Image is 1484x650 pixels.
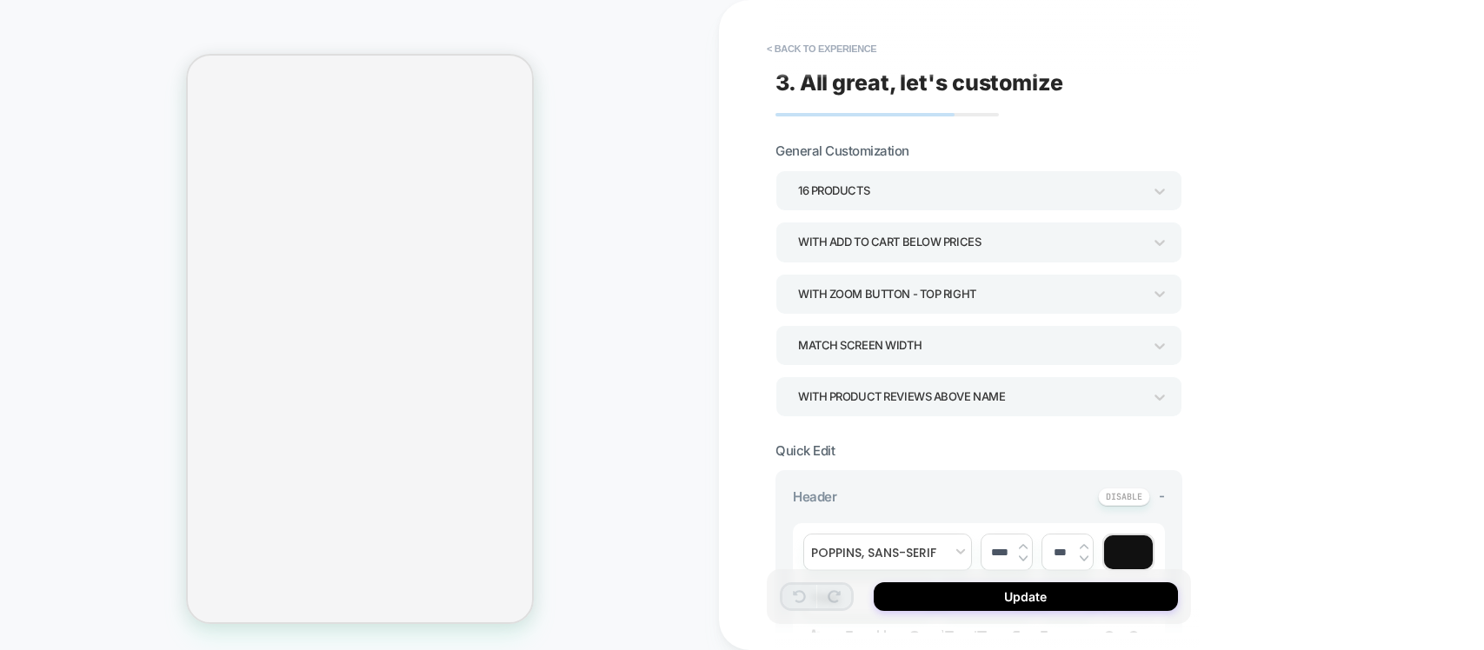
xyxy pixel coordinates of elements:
[793,488,836,505] span: Header
[758,35,885,63] button: < Back to experience
[798,334,1142,357] div: Match Screen Width
[775,70,1063,96] span: 3. All great, let's customize
[798,179,1142,202] div: 16 Products
[1019,554,1028,561] img: down
[775,143,909,159] span: General Customization
[1019,543,1028,550] img: up
[798,385,1142,408] div: With Product Reviews Above Name
[798,282,1142,306] div: With Zoom Button - Top Right
[804,534,971,570] span: font
[798,230,1142,254] div: With add to cart below prices
[775,442,835,459] span: Quick Edit
[874,582,1178,611] button: Update
[1080,543,1088,550] img: up
[1159,487,1165,504] span: -
[1080,554,1088,561] img: down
